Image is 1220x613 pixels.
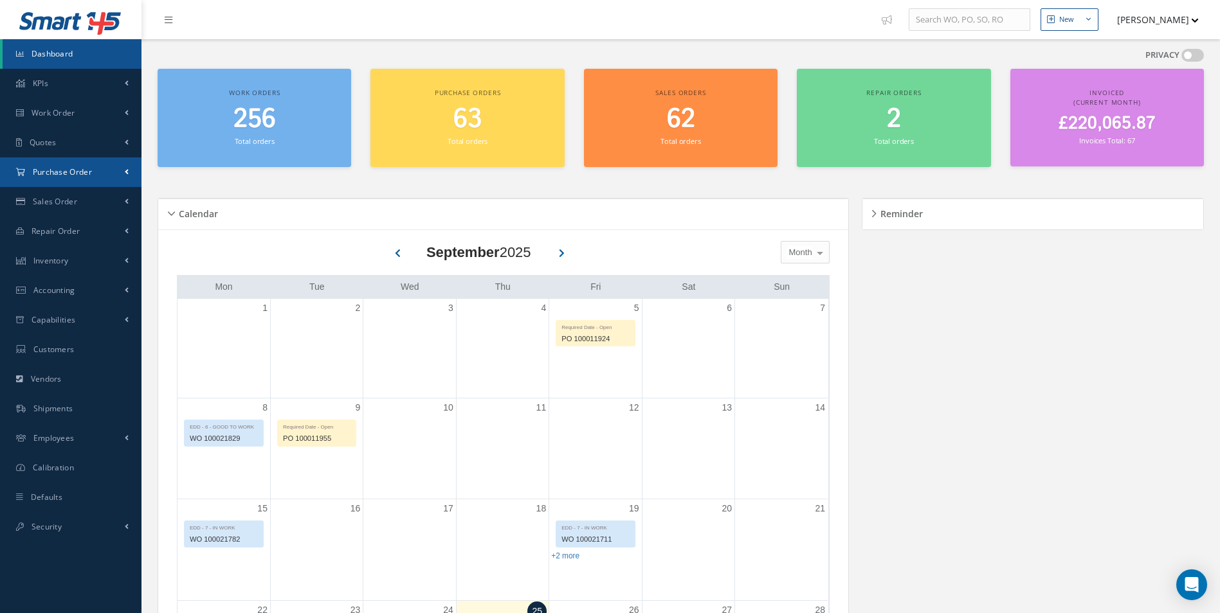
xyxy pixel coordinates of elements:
span: Inventory [33,255,69,266]
span: Quotes [30,137,57,148]
div: WO 100021711 [556,532,634,547]
small: Invoices Total: 67 [1079,136,1134,145]
td: September 12, 2025 [549,398,642,499]
span: Calibration [33,462,74,473]
td: September 6, 2025 [642,299,734,398]
button: [PERSON_NAME] [1105,7,1199,32]
a: September 9, 2025 [353,398,363,417]
td: September 18, 2025 [456,499,549,601]
a: September 18, 2025 [534,499,549,518]
td: September 11, 2025 [456,398,549,499]
span: 63 [453,101,482,138]
span: Customers [33,344,75,355]
a: Purchase orders 63 Total orders [370,69,564,167]
a: September 21, 2025 [812,499,828,518]
div: EDD - 6 - GOOD TO WORK [185,420,263,431]
td: September 9, 2025 [270,398,363,499]
span: £220,065.87 [1059,111,1156,136]
div: EDD - 7 - IN WORK [185,521,263,532]
small: Total orders [660,136,700,146]
a: September 8, 2025 [260,398,270,417]
span: (Current Month) [1073,98,1141,107]
td: September 10, 2025 [363,398,456,499]
label: PRIVACY [1145,49,1179,62]
span: Accounting [33,285,75,296]
a: September 14, 2025 [812,398,828,417]
a: September 17, 2025 [441,499,456,518]
div: Required Date - Open [556,321,634,332]
a: September 16, 2025 [348,499,363,518]
a: September 7, 2025 [817,299,828,317]
td: September 4, 2025 [456,299,549,398]
span: 2 [887,101,901,138]
a: Work orders 256 Total orders [158,69,351,167]
span: Repair Order [32,226,80,236]
a: September 6, 2025 [724,299,734,317]
td: September 13, 2025 [642,398,734,499]
span: Month [786,246,812,259]
td: September 14, 2025 [735,398,828,499]
span: Vendors [31,373,62,384]
td: September 17, 2025 [363,499,456,601]
a: September 3, 2025 [446,299,456,317]
button: New [1041,8,1098,31]
a: Sunday [771,279,792,295]
small: Total orders [874,136,914,146]
small: Total orders [448,136,487,146]
div: WO 100021829 [185,431,263,446]
td: September 7, 2025 [735,299,828,398]
span: Security [32,521,62,532]
a: Friday [588,279,603,295]
a: Repair orders 2 Total orders [797,69,990,167]
span: 256 [233,101,276,138]
span: 62 [667,101,695,138]
a: Wednesday [398,279,422,295]
span: KPIs [33,78,48,89]
div: Open Intercom Messenger [1176,569,1207,600]
div: Required Date - Open [278,420,356,431]
input: Search WO, PO, SO, RO [909,8,1030,31]
a: September 20, 2025 [719,499,734,518]
small: Total orders [235,136,275,146]
div: 2025 [426,242,531,263]
td: September 19, 2025 [549,499,642,601]
span: Purchase orders [435,88,501,97]
span: Sales orders [655,88,706,97]
a: September 1, 2025 [260,299,270,317]
div: PO 100011924 [556,332,634,346]
a: Sales orders 62 Total orders [584,69,778,167]
span: Sales Order [33,196,77,207]
a: September 2, 2025 [353,299,363,317]
span: Work orders [229,88,280,97]
span: Invoiced [1089,88,1124,97]
span: Capabilities [32,314,76,325]
td: September 16, 2025 [270,499,363,601]
div: WO 100021782 [185,532,263,547]
div: EDD - 7 - IN WORK [556,521,634,532]
span: Work Order [32,107,75,118]
a: September 13, 2025 [719,398,734,417]
h5: Calendar [175,204,218,220]
a: September 15, 2025 [255,499,270,518]
a: Dashboard [3,39,141,69]
a: Monday [212,279,235,295]
a: September 12, 2025 [626,398,642,417]
div: New [1059,14,1074,25]
span: Dashboard [32,48,73,59]
a: Thursday [493,279,513,295]
td: September 3, 2025 [363,299,456,398]
a: September 5, 2025 [632,299,642,317]
td: September 20, 2025 [642,499,734,601]
span: Defaults [31,492,62,502]
a: September 19, 2025 [626,499,642,518]
a: September 4, 2025 [538,299,549,317]
td: September 8, 2025 [178,398,270,499]
b: September [426,244,500,260]
td: September 2, 2025 [270,299,363,398]
td: September 1, 2025 [178,299,270,398]
a: Show 2 more events [551,551,579,560]
a: Invoiced (Current Month) £220,065.87 Invoices Total: 67 [1010,69,1204,166]
td: September 21, 2025 [735,499,828,601]
a: Tuesday [307,279,327,295]
div: PO 100011955 [278,431,356,446]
